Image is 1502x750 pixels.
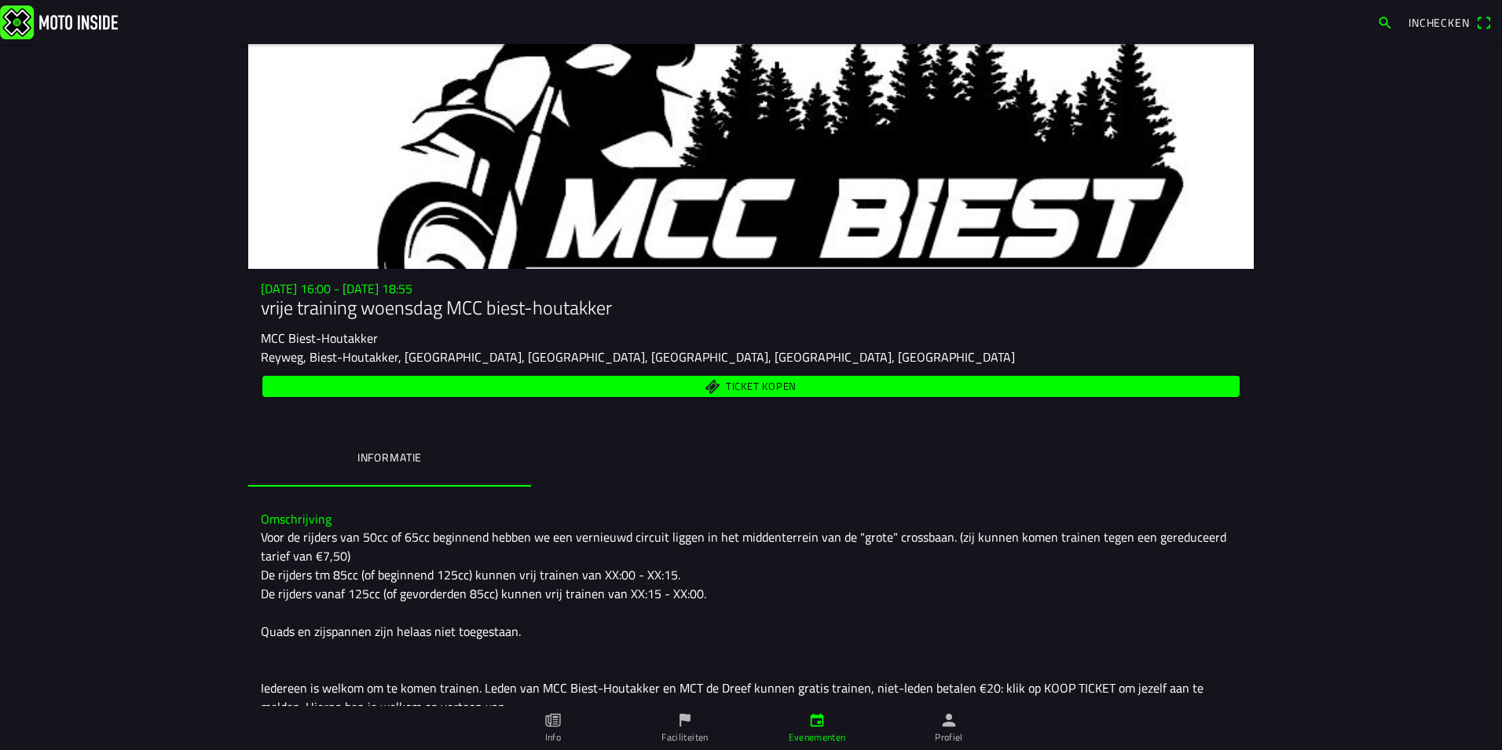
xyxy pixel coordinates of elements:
ion-icon: paper [544,711,562,729]
span: Inchecken [1409,14,1470,31]
a: search [1369,9,1401,35]
ion-icon: calendar [808,711,826,729]
span: Ticket kopen [726,381,797,392]
ion-label: Informatie [357,449,422,466]
ion-text: Reyweg, Biest-Houtakker, [GEOGRAPHIC_DATA], [GEOGRAPHIC_DATA], [GEOGRAPHIC_DATA], [GEOGRAPHIC_DAT... [261,347,1015,366]
ion-icon: flag [676,711,694,729]
h3: Omschrijving [261,512,1241,527]
a: Incheckenqr scanner [1401,9,1499,35]
ion-icon: person [940,711,958,729]
ion-label: Profiel [935,730,963,744]
ion-label: Faciliteiten [661,730,708,744]
ion-label: Info [545,730,561,744]
ion-text: MCC Biest-Houtakker [261,329,378,347]
h3: [DATE] 16:00 - [DATE] 18:55 [261,281,1241,296]
h1: vrije training woensdag MCC biest-houtakker [261,296,1241,319]
ion-label: Evenementen [789,730,846,744]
